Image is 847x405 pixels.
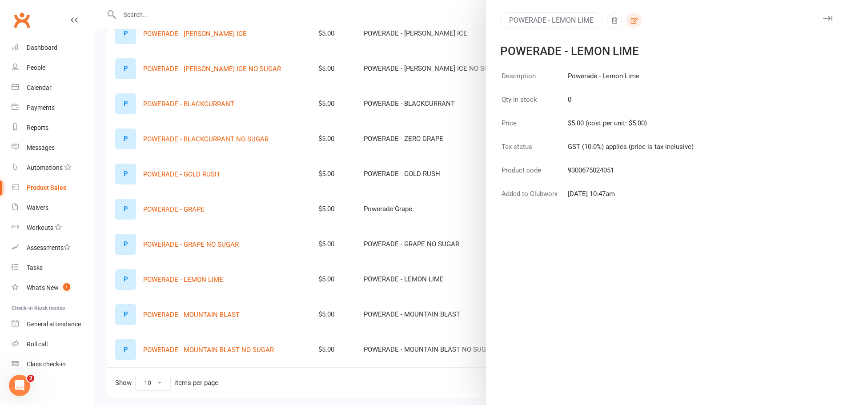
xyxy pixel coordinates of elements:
[12,218,94,238] a: Workouts
[27,284,59,291] div: What's New
[567,141,694,164] td: GST (10.0%) applies (price is tax-inclusive)
[501,141,566,164] td: Tax status
[12,354,94,374] a: Class kiosk mode
[12,118,94,138] a: Reports
[27,44,57,51] div: Dashboard
[567,94,694,116] td: 0
[501,94,566,116] td: Qty in stock
[27,104,55,111] div: Payments
[567,70,694,93] td: Powerade - Lemon Lime
[27,321,81,328] div: General attendance
[63,283,70,291] span: 1
[501,188,566,211] td: Added to Clubworx
[12,138,94,158] a: Messages
[12,278,94,298] a: What's New1
[27,341,48,348] div: Roll call
[9,375,30,396] iframe: Intercom live chat
[12,258,94,278] a: Tasks
[12,178,94,198] a: Product Sales
[27,375,34,382] span: 3
[27,144,55,151] div: Messages
[27,361,66,368] div: Class check-in
[567,117,694,140] td: $5.00 (cost per unit: $5.00)
[12,58,94,78] a: People
[501,70,566,93] td: Description
[27,204,48,211] div: Waivers
[501,164,566,187] td: Product code
[27,244,71,251] div: Assessments
[11,9,33,31] a: Clubworx
[500,46,822,56] div: POWERADE - LEMON LIME
[12,78,94,98] a: Calendar
[27,224,53,231] div: Workouts
[27,164,63,171] div: Automations
[12,314,94,334] a: General attendance kiosk mode
[12,238,94,258] a: Assessments
[27,84,52,91] div: Calendar
[12,158,94,178] a: Automations
[501,117,566,140] td: Price
[27,264,43,271] div: Tasks
[12,38,94,58] a: Dashboard
[567,164,694,187] td: 9300675024051
[27,64,45,71] div: People
[27,124,48,131] div: Reports
[567,188,694,211] td: [DATE] 10:47am
[500,12,602,28] button: POWERADE - LEMON LIME
[27,184,66,191] div: Product Sales
[12,98,94,118] a: Payments
[12,198,94,218] a: Waivers
[12,334,94,354] a: Roll call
